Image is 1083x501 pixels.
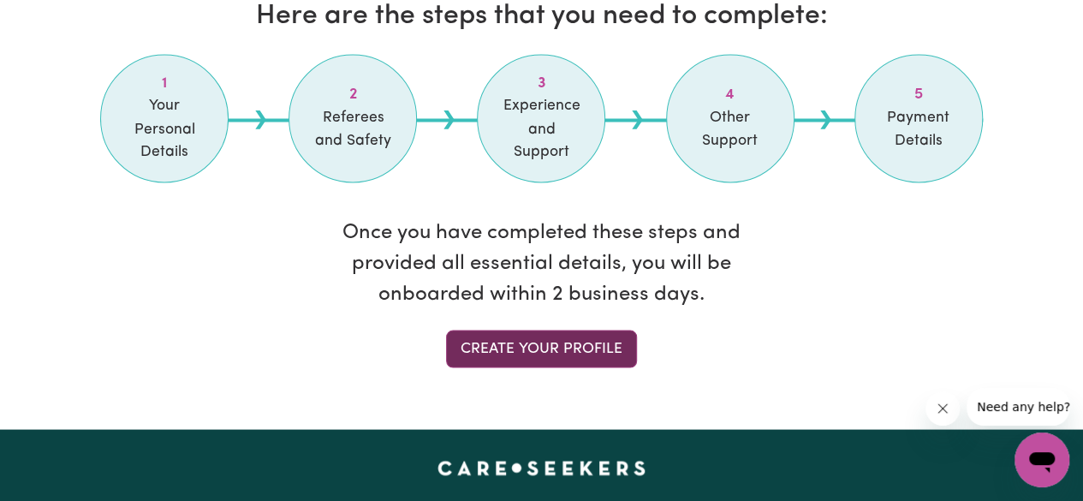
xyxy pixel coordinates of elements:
a: Create your profile [446,330,637,367]
span: Need any help? [10,12,104,26]
p: Once you have completed these steps and provided all essential details, you will be onboarded wit... [326,217,757,309]
span: Step 4 [687,84,773,106]
iframe: Cerrar mensaje [925,391,960,426]
span: Other Support [687,107,773,152]
iframe: Botón para iniciar la ventana de mensajería [1015,432,1069,487]
span: Your Personal Details [122,95,207,163]
span: Step 2 [310,84,396,106]
span: Step 3 [498,73,584,95]
span: Referees and Safety [310,107,396,152]
span: Experience and Support [498,95,584,163]
span: Step 1 [122,73,207,95]
span: Step 5 [876,84,961,106]
iframe: Mensaje de la compañía [967,388,1069,426]
a: Careseekers home page [437,460,646,474]
span: Payment Details [876,107,961,152]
